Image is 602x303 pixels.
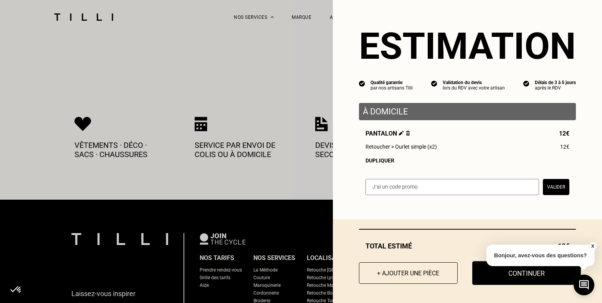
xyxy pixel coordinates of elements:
[523,80,529,87] img: icon list info
[359,25,576,68] section: Estimation
[472,261,581,285] button: Continuer
[431,80,437,87] img: icon list info
[365,130,410,137] span: Pantalon
[363,107,572,116] p: À domicile
[370,80,413,85] div: Qualité garantie
[443,80,505,85] div: Validation du devis
[543,179,569,195] button: Valider
[486,245,595,266] p: Bonjour, avez-vous des questions?
[365,157,569,164] div: Dupliquer
[359,242,576,250] div: Total estimé
[443,85,505,91] div: lors du RDV avec votre artisan
[535,85,576,91] div: après le RDV
[535,80,576,85] div: Délais de 3 à 5 jours
[399,131,404,136] img: Éditer
[589,242,596,250] button: X
[559,130,569,137] span: 12€
[359,262,458,284] button: + Ajouter une pièce
[365,179,539,195] input: J‘ai un code promo
[406,131,410,136] img: Supprimer
[365,144,437,150] span: Retoucher > Ourlet simple (x2)
[560,144,569,150] span: 12€
[359,80,365,87] img: icon list info
[370,85,413,91] div: par nos artisans Tilli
